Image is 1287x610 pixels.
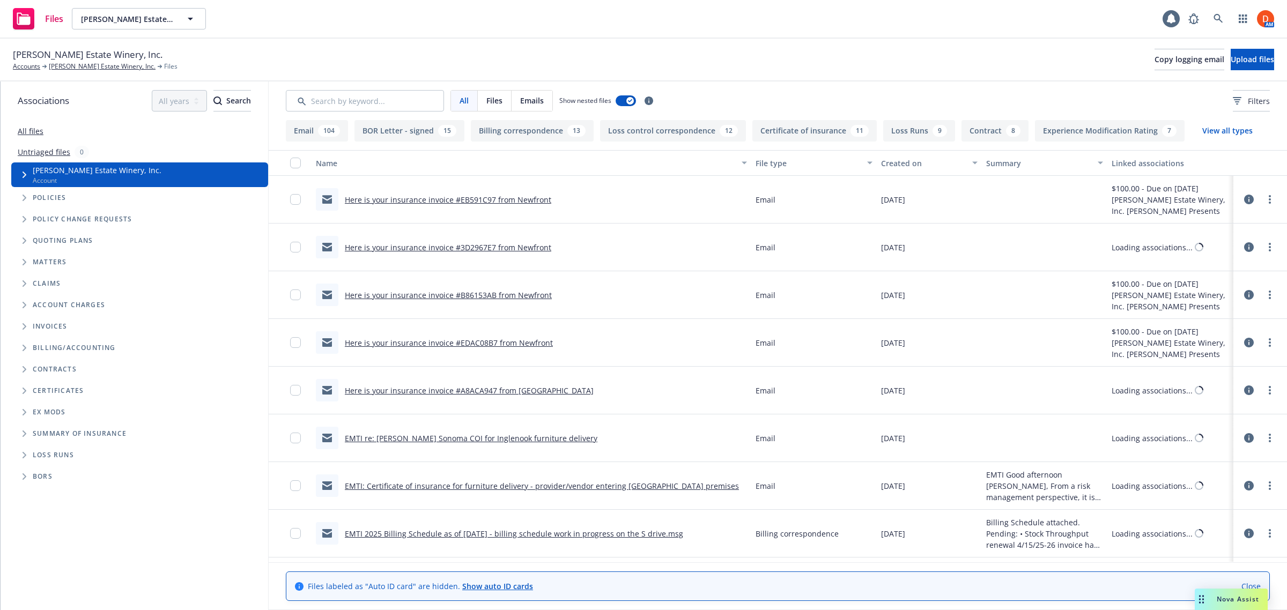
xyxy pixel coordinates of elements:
div: 104 [318,125,340,137]
input: Search by keyword... [286,90,444,111]
span: [PERSON_NAME] Estate Winery, Inc. [81,13,174,25]
input: Toggle Row Selected [290,480,301,491]
button: Nova Assist [1195,589,1268,610]
span: Matters [33,259,66,265]
button: SearchSearch [213,90,251,111]
input: Toggle Row Selected [290,289,301,300]
span: Email [756,385,775,396]
div: Search [213,91,251,111]
span: EMTI Good afternoon [PERSON_NAME], From a risk management perspective, it is recommended that any... [986,469,1104,503]
a: more [1263,336,1276,349]
span: [PERSON_NAME] Estate Winery, Inc. [33,165,161,176]
button: Loss Runs [883,120,955,142]
span: Summary of insurance [33,430,127,437]
input: Toggle Row Selected [290,337,301,348]
div: 13 [567,125,586,137]
button: Filters [1233,90,1270,111]
a: Files [9,4,68,34]
span: Invoices [33,323,68,330]
button: BOR Letter - signed [354,120,464,142]
a: more [1263,432,1276,444]
span: Email [756,289,775,301]
div: 11 [850,125,869,137]
span: Email [756,242,775,253]
div: Summary [986,158,1092,169]
a: more [1263,288,1276,301]
a: [PERSON_NAME] Estate Winery, Inc. [49,62,156,71]
a: EMTI: Certificate of insurance for furniture delivery - provider/vendor entering [GEOGRAPHIC_DATA... [345,481,739,491]
button: Name [312,150,751,176]
span: Certificates [33,388,84,394]
a: Here is your insurance invoice #EDAC08B7 from Newfront [345,338,553,348]
span: [DATE] [881,385,905,396]
button: Summary [982,150,1108,176]
button: [PERSON_NAME] Estate Winery, Inc. [72,8,206,29]
span: Quoting plans [33,237,93,244]
button: Email [286,120,348,142]
button: View all types [1185,120,1270,142]
span: Files [486,95,502,106]
span: Nova Assist [1217,594,1259,604]
button: File type [751,150,877,176]
a: more [1263,527,1276,540]
span: Show nested files [559,96,611,105]
a: Here is your insurance invoice #A8ACA947 from [GEOGRAPHIC_DATA] [345,385,594,396]
button: Billing correspondence [471,120,594,142]
button: Linked associations [1107,150,1233,176]
div: 12 [720,125,738,137]
span: Files [164,62,177,71]
span: [DATE] [881,337,905,348]
input: Toggle Row Selected [290,242,301,252]
div: 7 [1162,125,1177,137]
a: more [1263,479,1276,492]
input: Toggle Row Selected [290,433,301,443]
a: Accounts [13,62,40,71]
svg: Search [213,96,222,105]
div: Created on [881,158,966,169]
div: 9 [933,125,947,137]
span: Account charges [33,302,105,308]
a: Switch app [1232,8,1254,29]
span: [DATE] [881,289,905,301]
a: EMTI 2025 Billing Schedule as of [DATE] - billing schedule work in progress on the S drive.msg [345,529,683,539]
div: [PERSON_NAME] Estate Winery, Inc. [PERSON_NAME] Presents [1112,337,1229,360]
div: Loading associations... [1112,385,1193,396]
input: Toggle Row Selected [290,194,301,205]
span: Email [756,337,775,348]
span: Email [756,433,775,444]
span: Emails [520,95,544,106]
div: Loading associations... [1112,480,1193,492]
button: Created on [877,150,982,176]
div: 15 [438,125,456,137]
input: Toggle Row Selected [290,528,301,539]
button: Copy logging email [1155,49,1224,70]
span: Files labeled as "Auto ID card" are hidden. [308,581,533,592]
button: Certificate of insurance [752,120,877,142]
a: EMTI re: [PERSON_NAME] Sonoma COI for Inglenook furniture delivery [345,433,597,443]
button: Contract [961,120,1029,142]
div: File type [756,158,861,169]
a: Here is your insurance invoice #EB591C97 from Newfront [345,195,551,205]
span: All [460,95,469,106]
button: Upload files [1231,49,1274,70]
a: Report a Bug [1183,8,1204,29]
div: Drag to move [1195,589,1208,610]
span: Copy logging email [1155,54,1224,64]
a: more [1263,193,1276,206]
input: Toggle Row Selected [290,385,301,396]
span: Contracts [33,366,77,373]
a: Close [1241,581,1261,592]
input: Select all [290,158,301,168]
span: Files [45,14,63,23]
a: more [1263,241,1276,254]
span: Policies [33,195,66,201]
span: [DATE] [881,242,905,253]
div: Loading associations... [1112,242,1193,253]
div: [PERSON_NAME] Estate Winery, Inc. [PERSON_NAME] Presents [1112,289,1229,312]
span: Filters [1248,95,1270,107]
button: Experience Modification Rating [1035,120,1185,142]
a: Untriaged files [18,146,70,158]
img: photo [1257,10,1274,27]
div: Name [316,158,735,169]
span: Claims [33,280,61,287]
